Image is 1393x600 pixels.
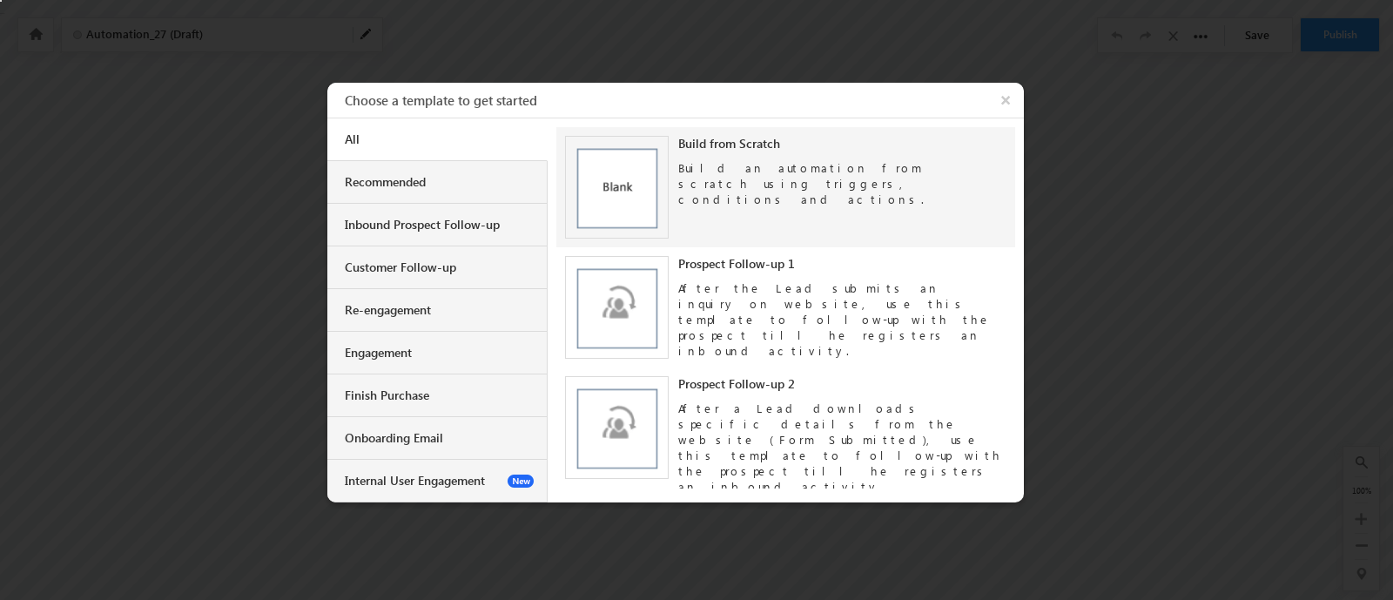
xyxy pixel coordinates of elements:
div: Recommended [345,174,534,190]
img: prospect.png [565,256,669,360]
div: Build an automation from scratch using triggers, conditions and actions. [678,152,1006,207]
div: Customer Follow-up [345,260,534,275]
div: Re-engagement [345,302,534,318]
div: Finish Purchase [345,388,534,403]
div: Onboarding Email [345,430,534,446]
img: prospect.png [565,376,669,480]
div: Inbound Prospect Follow-up [345,217,534,233]
div: Prospect Follow-up 1 [678,256,1006,272]
button: × [992,83,1024,118]
div: Build from Scratch [678,136,1006,152]
div: Engagement [345,345,534,361]
h3: Choose a template to get started [345,83,1024,118]
img: blank_template.png [565,136,669,239]
div: Prospect Follow-up 2 [678,376,1006,392]
div: Internal User Engagement [345,473,534,489]
div: All [345,131,534,147]
div: After a Lead downloads specific details from the website (Form Submitted), use this template to f... [678,392,1006,495]
div: After the Lead submits an inquiry on website, use this template to follow-up with the prospect ti... [678,272,1006,359]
